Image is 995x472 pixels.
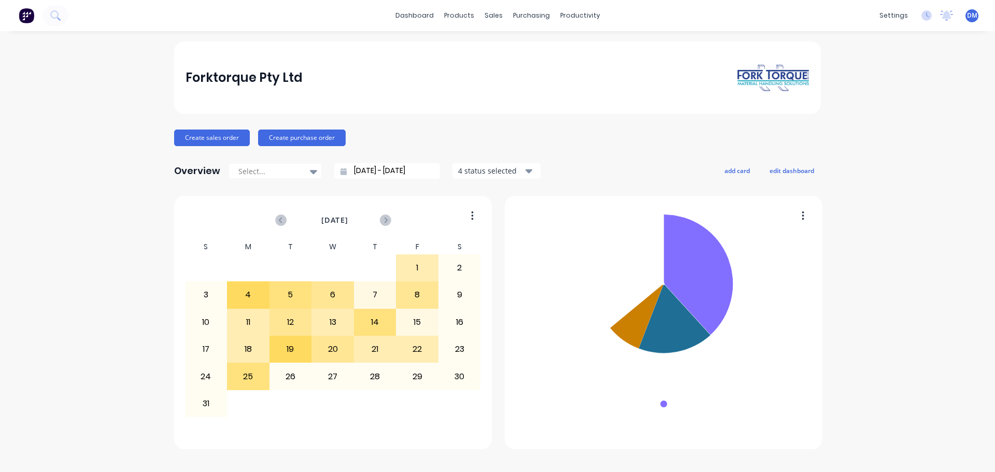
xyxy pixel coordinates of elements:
[185,239,228,254] div: S
[186,336,227,362] div: 17
[396,309,438,335] div: 15
[227,239,269,254] div: M
[270,282,311,308] div: 5
[228,282,269,308] div: 4
[452,163,541,179] button: 4 status selected
[354,239,396,254] div: T
[439,363,480,389] div: 30
[874,8,913,23] div: settings
[438,239,481,254] div: S
[458,165,523,176] div: 4 status selected
[439,255,480,281] div: 2
[396,239,438,254] div: F
[354,363,396,389] div: 28
[396,255,438,281] div: 1
[439,336,480,362] div: 23
[396,336,438,362] div: 22
[312,282,353,308] div: 6
[186,309,227,335] div: 10
[186,391,227,417] div: 31
[763,164,821,177] button: edit dashboard
[311,239,354,254] div: W
[312,336,353,362] div: 20
[186,282,227,308] div: 3
[321,214,348,226] span: [DATE]
[270,309,311,335] div: 12
[19,8,34,23] img: Factory
[186,363,227,389] div: 24
[174,161,220,181] div: Overview
[737,64,809,92] img: Forktorque Pty Ltd
[439,282,480,308] div: 9
[439,309,480,335] div: 16
[396,363,438,389] div: 29
[312,309,353,335] div: 13
[312,363,353,389] div: 27
[354,282,396,308] div: 7
[174,130,250,146] button: Create sales order
[508,8,555,23] div: purchasing
[390,8,439,23] a: dashboard
[439,8,479,23] div: products
[967,11,977,20] span: DM
[555,8,605,23] div: productivity
[354,336,396,362] div: 21
[270,363,311,389] div: 26
[258,130,346,146] button: Create purchase order
[396,282,438,308] div: 8
[270,336,311,362] div: 19
[228,363,269,389] div: 25
[718,164,757,177] button: add card
[186,67,303,88] div: Forktorque Pty Ltd
[228,309,269,335] div: 11
[228,336,269,362] div: 18
[269,239,312,254] div: T
[354,309,396,335] div: 14
[479,8,508,23] div: sales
